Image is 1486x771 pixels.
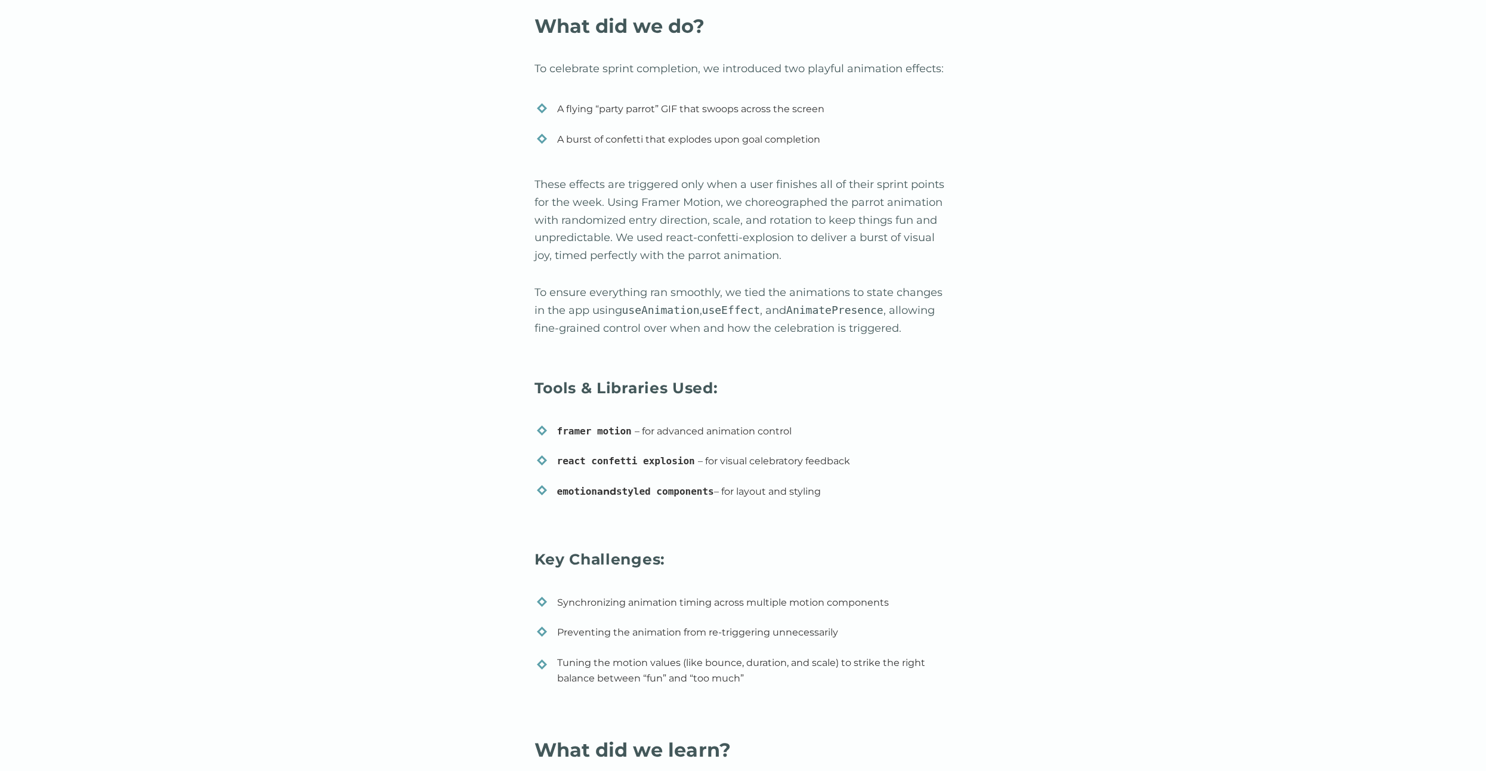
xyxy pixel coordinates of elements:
li: Tuning the motion values (like bounce, duration, and scale) to strike the right balance between “... [537,650,954,696]
li: Synchronizing animation timing across multiple motion components [537,590,954,620]
code: styled components [616,486,714,497]
li: A flying “party parrot” GIF that swoops across the screen [537,97,954,127]
code: framer motion [557,425,632,437]
li: Preventing the animation from re-triggering unnecessarily [537,620,954,650]
strong: Tools & Libraries Used: [535,379,718,397]
code: useAnimation [622,304,700,316]
li: – for visual celebratory feedback [537,449,954,479]
p: To ensure everything ran smoothly, we tied the animations to state changes in the app using , , a... [535,284,952,338]
p: To celebrate sprint completion, we introduced two playful animation effects: [535,60,952,78]
code: AnimatePresence [786,304,883,316]
li: – for advanced animation control [537,419,954,449]
li: – for layout and styling [537,479,954,509]
code: react confetti explosion [557,455,695,467]
strong: What did we learn? [535,738,731,761]
li: A burst of confetti that explodes upon goal completion [537,127,954,157]
strong: Key Challenges: [535,550,666,568]
p: These effects are triggered only when a user finishes all of their sprint points for the week. Us... [535,176,952,264]
code: emotion [557,486,597,497]
strong: What did we do? [535,14,705,38]
strong: and [557,486,714,497]
code: useEffect [702,304,761,316]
